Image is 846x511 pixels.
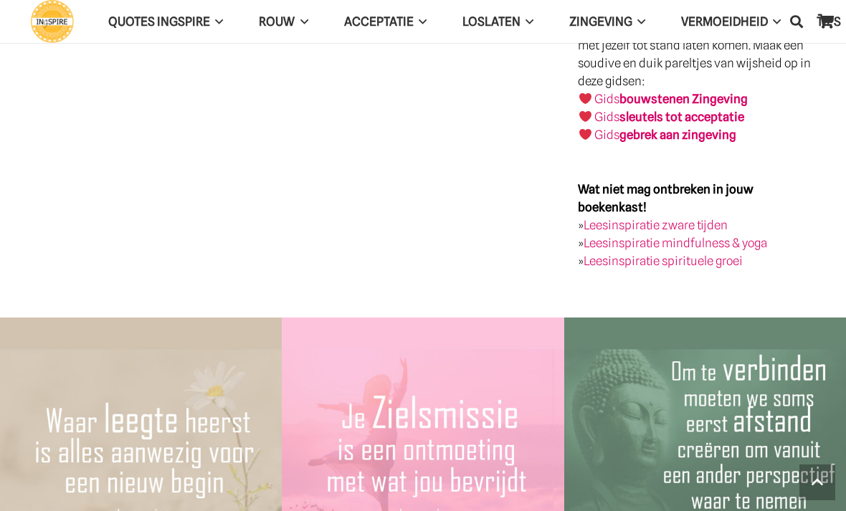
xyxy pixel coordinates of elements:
[579,110,591,123] img: ❤
[241,4,325,40] a: ROUWROUW Menu
[551,4,663,40] a: ZingevingZingeving Menu
[799,464,835,500] a: Terug naar top
[619,128,736,142] strong: gebrek aan zingeving
[578,182,754,214] strong: Wat niet mag ontbreken in jouw boekenkast!
[663,4,799,40] a: VERMOEIDHEIDVERMOEIDHEID Menu
[579,128,591,140] img: ❤
[344,14,414,29] span: Acceptatie
[681,14,768,29] span: VERMOEIDHEID
[295,4,308,39] span: ROUW Menu
[108,14,210,29] span: QUOTES INGSPIRE
[579,92,591,105] img: ❤
[584,218,728,232] a: Leesinspiratie zware tijden
[521,4,533,39] span: Loslaten Menu
[259,14,295,29] span: ROUW
[210,4,223,39] span: QUOTES INGSPIRE Menu
[414,4,427,39] span: Acceptatie Menu
[594,110,744,124] a: Gidssleutels tot acceptatie
[326,4,445,40] a: AcceptatieAcceptatie Menu
[569,14,632,29] span: Zingeving
[578,181,815,270] p: » » »
[90,4,241,40] a: QUOTES INGSPIREQUOTES INGSPIRE Menu
[619,110,744,124] strong: sleutels tot acceptatie
[445,4,551,40] a: LoslatenLoslaten Menu
[564,319,846,333] a: Om te verbinden moeten we soms eerst afstand creëren – Citaat van Ingspire
[619,92,748,106] strong: bouwstenen Zingeving
[462,14,521,29] span: Loslaten
[817,14,841,29] span: TIPS
[282,319,564,333] a: Je zielsmissie is een ontmoeting met wat jou bevrijdt ©
[594,128,736,142] a: Gidsgebrek aan zingeving
[594,92,748,106] a: Gidsbouwstenen Zingeving
[632,4,645,39] span: Zingeving Menu
[782,4,811,39] a: Zoeken
[584,236,767,250] a: Leesinspiratie mindfulness & yoga
[768,4,781,39] span: VERMOEIDHEID Menu
[584,254,743,268] a: Leesinspiratie spirituele groei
